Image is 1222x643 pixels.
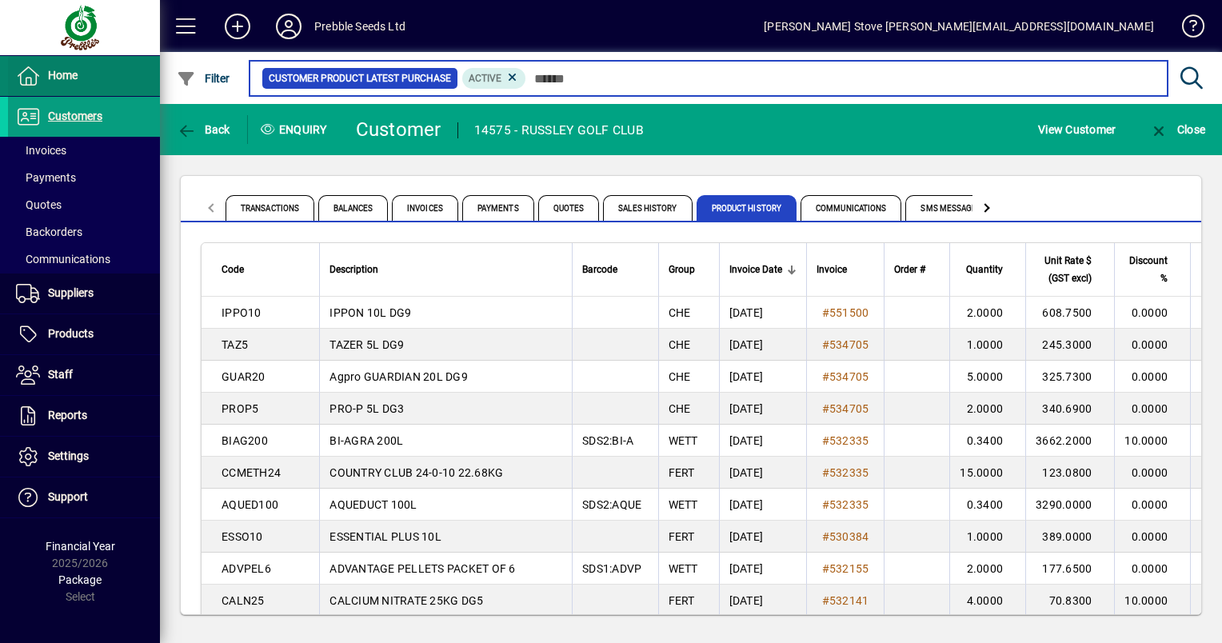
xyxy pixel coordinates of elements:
td: 0.0000 [1114,329,1190,361]
span: Filter [177,72,230,85]
span: # [822,306,829,319]
span: 534705 [829,402,869,415]
span: # [822,594,829,607]
span: Payments [16,171,76,184]
a: #534705 [817,336,875,353]
td: 0.3400 [949,489,1025,521]
span: Reports [48,409,87,421]
button: Add [212,12,263,41]
a: Invoices [8,137,160,164]
div: Customer [356,117,441,142]
span: Order # [894,261,925,278]
span: PRO-P 5L DG3 [329,402,404,415]
a: Payments [8,164,160,191]
span: 534705 [829,338,869,351]
div: Barcode [582,261,649,278]
td: 1.0000 [949,521,1025,553]
span: Quantity [966,261,1003,278]
td: [DATE] [719,457,806,489]
span: 534705 [829,370,869,383]
span: Invoice [817,261,847,278]
td: 177.6500 [1025,553,1114,585]
span: # [822,466,829,479]
a: #532335 [817,464,875,481]
span: 532155 [829,562,869,575]
div: Group [669,261,709,278]
span: ESSO10 [222,530,263,543]
td: 0.3400 [949,425,1025,457]
span: # [822,530,829,543]
td: 245.3000 [1025,329,1114,361]
td: [DATE] [719,297,806,329]
span: Invoice Date [729,261,782,278]
button: Back [173,115,234,144]
span: Agpro GUARDIAN 20L DG9 [329,370,468,383]
span: 532141 [829,594,869,607]
span: Code [222,261,244,278]
mat-chip: Product Activation Status: Active [462,68,526,89]
a: Communications [8,246,160,273]
td: 0.0000 [1114,393,1190,425]
button: View Customer [1034,115,1120,144]
td: 3290.0000 [1025,489,1114,521]
button: Profile [263,12,314,41]
span: Group [669,261,695,278]
td: 325.7300 [1025,361,1114,393]
a: Support [8,477,160,517]
span: Invoices [392,195,458,221]
span: SDS2:AQUE [582,498,641,511]
span: Products [48,327,94,340]
td: 608.7500 [1025,297,1114,329]
span: Settings [48,449,89,462]
span: 551500 [829,306,869,319]
div: [PERSON_NAME] Stove [PERSON_NAME][EMAIL_ADDRESS][DOMAIN_NAME] [764,14,1154,39]
span: CHE [669,306,691,319]
td: 4.0000 [949,585,1025,617]
a: #530384 [817,528,875,545]
td: [DATE] [719,393,806,425]
span: FERT [669,530,695,543]
span: # [822,562,829,575]
span: Quotes [16,198,62,211]
td: [DATE] [719,425,806,457]
div: Invoice [817,261,875,278]
div: Discount % [1124,252,1182,287]
td: [DATE] [719,585,806,617]
span: WETT [669,498,698,511]
div: Code [222,261,309,278]
a: Staff [8,355,160,395]
div: 14575 - RUSSLEY GOLF CLUB [474,118,644,143]
app-page-header-button: Back [160,115,248,144]
span: 532335 [829,498,869,511]
div: Unit Rate $ (GST excl) [1036,252,1106,287]
span: Support [48,490,88,503]
span: Home [48,69,78,82]
span: BIAG200 [222,434,268,447]
span: CHE [669,338,691,351]
a: #551500 [817,304,875,321]
span: WETT [669,562,698,575]
td: [DATE] [719,521,806,553]
span: # [822,402,829,415]
span: COUNTRY CLUB 24-0-10 22.68KG [329,466,503,479]
td: 2.0000 [949,553,1025,585]
span: FERT [669,466,695,479]
span: Close [1149,123,1205,136]
div: Quantity [960,261,1017,278]
td: 0.0000 [1114,521,1190,553]
td: 2.0000 [949,393,1025,425]
span: Active [469,73,501,84]
span: Staff [48,368,73,381]
span: 530384 [829,530,869,543]
span: Back [177,123,230,136]
td: 0.0000 [1114,297,1190,329]
a: Quotes [8,191,160,218]
td: 2.0000 [949,297,1025,329]
span: SDS2:BI-A [582,434,633,447]
td: 5.0000 [949,361,1025,393]
span: Package [58,573,102,586]
span: Suppliers [48,286,94,299]
div: Description [329,261,562,278]
a: Products [8,314,160,354]
span: TAZ5 [222,338,248,351]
